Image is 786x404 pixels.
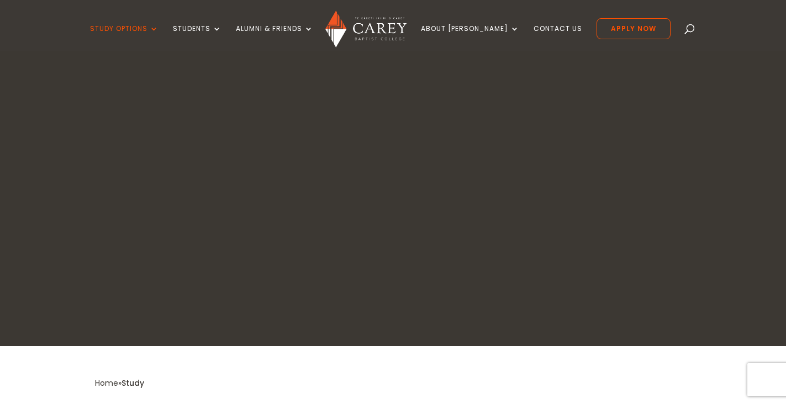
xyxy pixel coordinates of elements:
a: Contact Us [534,25,582,51]
a: Alumni & Friends [236,25,313,51]
a: Study Options [90,25,159,51]
a: Students [173,25,221,51]
img: Carey Baptist College [325,11,407,48]
span: » [95,377,144,389]
a: Apply Now [597,18,671,39]
span: Study [122,377,144,389]
a: About [PERSON_NAME] [421,25,519,51]
a: Home [95,377,118,389]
